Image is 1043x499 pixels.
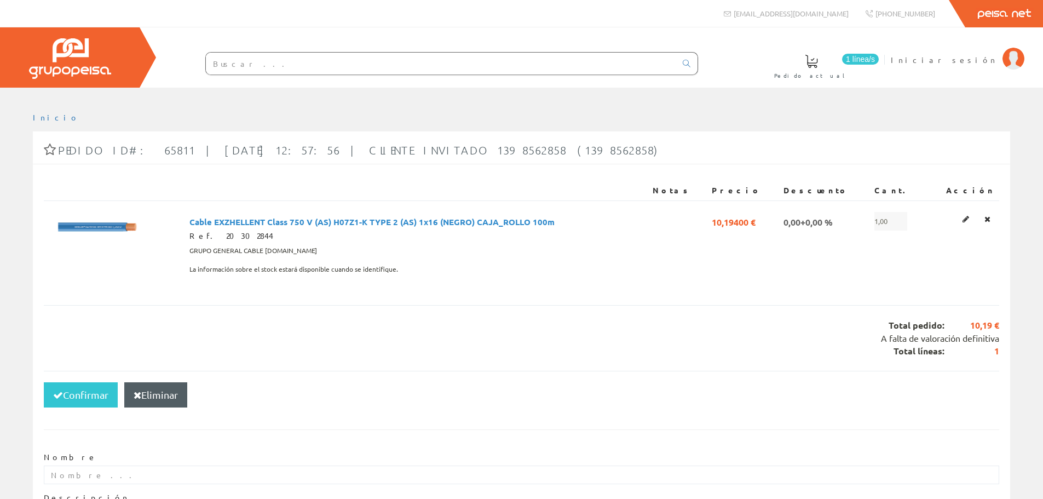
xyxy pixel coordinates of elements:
[189,242,317,260] span: GRUPO GENERAL CABLE [DOMAIN_NAME]
[29,38,111,79] img: Grupo Peisa
[891,45,1024,56] a: Iniciar sesión
[44,305,999,371] div: Total pedido: Total líneas:
[944,319,999,332] span: 10,19 €
[44,382,118,408] button: Confirmar
[124,382,187,408] button: Eliminar
[774,70,849,81] span: Pedido actual
[734,9,849,18] span: [EMAIL_ADDRESS][DOMAIN_NAME]
[44,466,999,484] input: Nombre ...
[870,181,927,200] th: Cant.
[891,54,997,65] span: Iniciar sesión
[189,260,398,279] span: La información sobre el stock estará disponible cuando se identifique.
[48,212,153,249] img: Foto artículo Cable EXZHELLENT Class 750 V (AS) H07Z1-K TYPE 2 (AS) 1x16 (NEGRO) CAJA_ROLLO 100m ...
[783,212,833,231] span: 0,00+0,00 %
[944,345,999,358] span: 1
[44,452,97,463] label: Nombre
[959,212,972,226] a: Editar
[874,212,907,231] span: 1,00
[779,181,870,200] th: Descuento
[58,144,662,157] span: Pedido ID#: 65811 | [DATE] 12:57:56 | Cliente Invitado 1398562858 (1398562858)
[206,53,676,74] input: Buscar ...
[707,181,779,200] th: Precio
[33,112,79,122] a: Inicio
[981,212,994,226] a: Eliminar
[881,332,999,343] span: A falta de valoración definitiva
[189,212,555,231] span: Cable EXZHELLENT Class 750 V (AS) H07Z1-K TYPE 2 (AS) 1x16 (NEGRO) CAJA_ROLLO 100m
[842,54,879,65] span: 1 línea/s
[763,45,881,85] a: 1 línea/s Pedido actual
[648,181,707,200] th: Notas
[189,231,644,242] div: Ref. 20302844
[712,212,756,231] span: 10,19400 €
[875,9,935,18] span: [PHONE_NUMBER]
[928,181,999,200] th: Acción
